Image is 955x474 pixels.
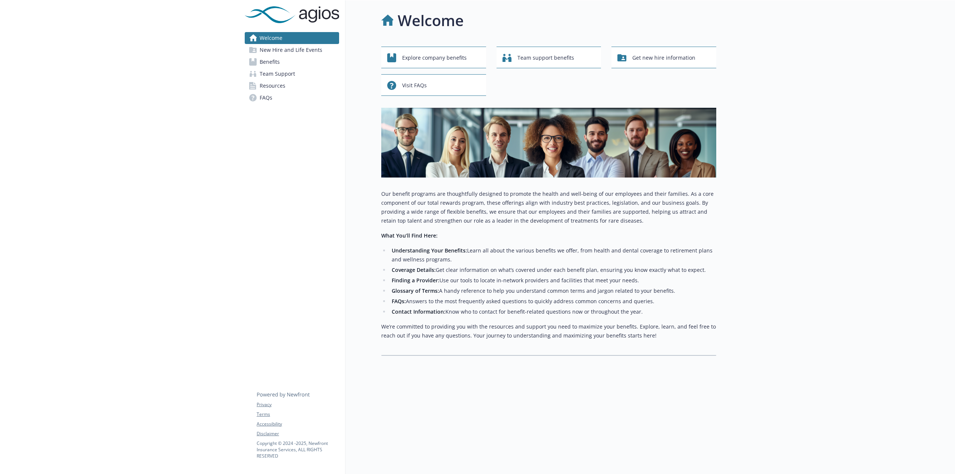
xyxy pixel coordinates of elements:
button: Explore company benefits [381,47,486,68]
strong: Contact Information: [392,308,445,315]
li: Get clear information on what’s covered under each benefit plan, ensuring you know exactly what t... [389,266,716,274]
strong: Understanding Your Benefits: [392,247,467,254]
strong: What You’ll Find Here: [381,232,438,239]
span: Visit FAQs [402,78,427,92]
button: Visit FAQs [381,74,486,96]
strong: Coverage Details: [392,266,436,273]
span: Benefits [260,56,280,68]
a: Team Support [245,68,339,80]
button: Team support benefits [497,47,601,68]
button: Get new hire information [611,47,716,68]
p: Our benefit programs are thoughtfully designed to promote the health and well-being of our employ... [381,189,716,225]
a: Benefits [245,56,339,68]
strong: Glossary of Terms: [392,287,439,294]
li: Use our tools to locate in-network providers and facilities that meet your needs. [389,276,716,285]
img: overview page banner [381,108,716,178]
span: Team support benefits [517,51,574,65]
a: New Hire and Life Events [245,44,339,56]
span: Explore company benefits [402,51,467,65]
p: We’re committed to providing you with the resources and support you need to maximize your benefit... [381,322,716,340]
span: New Hire and Life Events [260,44,322,56]
strong: Finding a Provider: [392,277,439,284]
p: Copyright © 2024 - 2025 , Newfront Insurance Services, ALL RIGHTS RESERVED [257,440,339,459]
a: Terms [257,411,339,418]
li: Learn all about the various benefits we offer, from health and dental coverage to retirement plan... [389,246,716,264]
h1: Welcome [398,9,464,32]
span: Get new hire information [632,51,695,65]
strong: FAQs: [392,298,406,305]
a: Accessibility [257,421,339,427]
span: FAQs [260,92,272,104]
a: FAQs [245,92,339,104]
span: Resources [260,80,285,92]
li: A handy reference to help you understand common terms and jargon related to your benefits. [389,286,716,295]
li: Answers to the most frequently asked questions to quickly address common concerns and queries. [389,297,716,306]
li: Know who to contact for benefit-related questions now or throughout the year. [389,307,716,316]
span: Welcome [260,32,282,44]
span: Team Support [260,68,295,80]
a: Welcome [245,32,339,44]
a: Disclaimer [257,430,339,437]
a: Privacy [257,401,339,408]
a: Resources [245,80,339,92]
